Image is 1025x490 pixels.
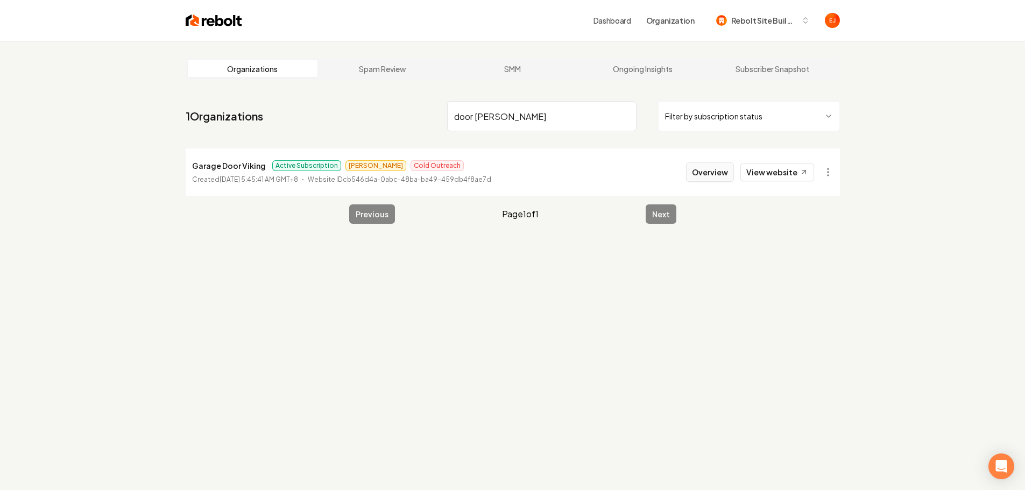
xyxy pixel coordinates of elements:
[317,60,448,77] a: Spam Review
[272,160,341,171] span: Active Subscription
[716,15,727,26] img: Rebolt Site Builder
[731,15,797,26] span: Rebolt Site Builder
[448,60,578,77] a: SMM
[502,208,539,221] span: Page 1 of 1
[447,101,637,131] input: Search by name or ID
[192,174,298,185] p: Created
[186,13,242,28] img: Rebolt Logo
[411,160,464,171] span: Cold Outreach
[192,159,266,172] p: Garage Door Viking
[220,175,298,183] time: [DATE] 5:45:41 AM GMT+8
[186,109,263,124] a: 1Organizations
[577,60,708,77] a: Ongoing Insights
[640,11,701,30] button: Organization
[686,162,734,182] button: Overview
[740,163,814,181] a: View website
[593,15,631,26] a: Dashboard
[308,174,491,185] p: Website ID cb546d4a-0abc-48ba-ba49-459db4f8ae7d
[988,453,1014,479] div: Open Intercom Messenger
[345,160,406,171] span: [PERSON_NAME]
[825,13,840,28] img: Eduard Joers
[188,60,318,77] a: Organizations
[825,13,840,28] button: Open user button
[708,60,838,77] a: Subscriber Snapshot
